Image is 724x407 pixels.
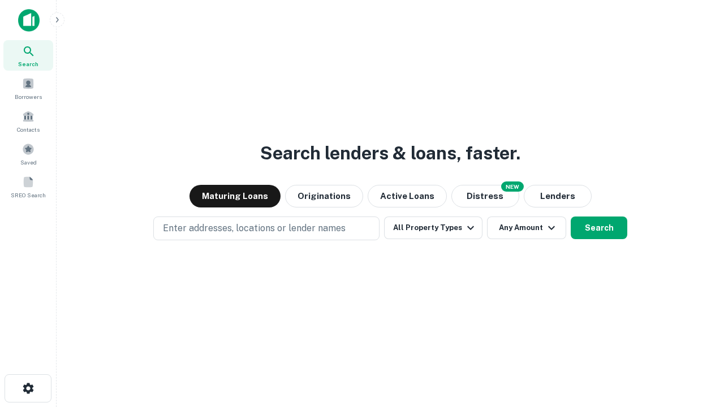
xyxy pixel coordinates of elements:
[163,222,346,235] p: Enter addresses, locations or lender names
[524,185,592,207] button: Lenders
[3,40,53,71] a: Search
[384,217,482,239] button: All Property Types
[667,317,724,371] iframe: Chat Widget
[501,181,524,192] div: NEW
[17,125,40,134] span: Contacts
[3,106,53,136] a: Contacts
[153,217,380,240] button: Enter addresses, locations or lender names
[3,171,53,202] a: SREO Search
[260,140,520,167] h3: Search lenders & loans, faster.
[368,185,447,207] button: Active Loans
[487,217,566,239] button: Any Amount
[3,73,53,103] a: Borrowers
[20,158,37,167] span: Saved
[18,59,38,68] span: Search
[3,138,53,169] a: Saved
[571,217,627,239] button: Search
[18,9,40,32] img: capitalize-icon.png
[189,185,281,207] button: Maturing Loans
[285,185,363,207] button: Originations
[11,190,46,200] span: SREO Search
[15,92,42,101] span: Borrowers
[451,185,519,207] button: Search distressed loans with lien and other non-mortgage details.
